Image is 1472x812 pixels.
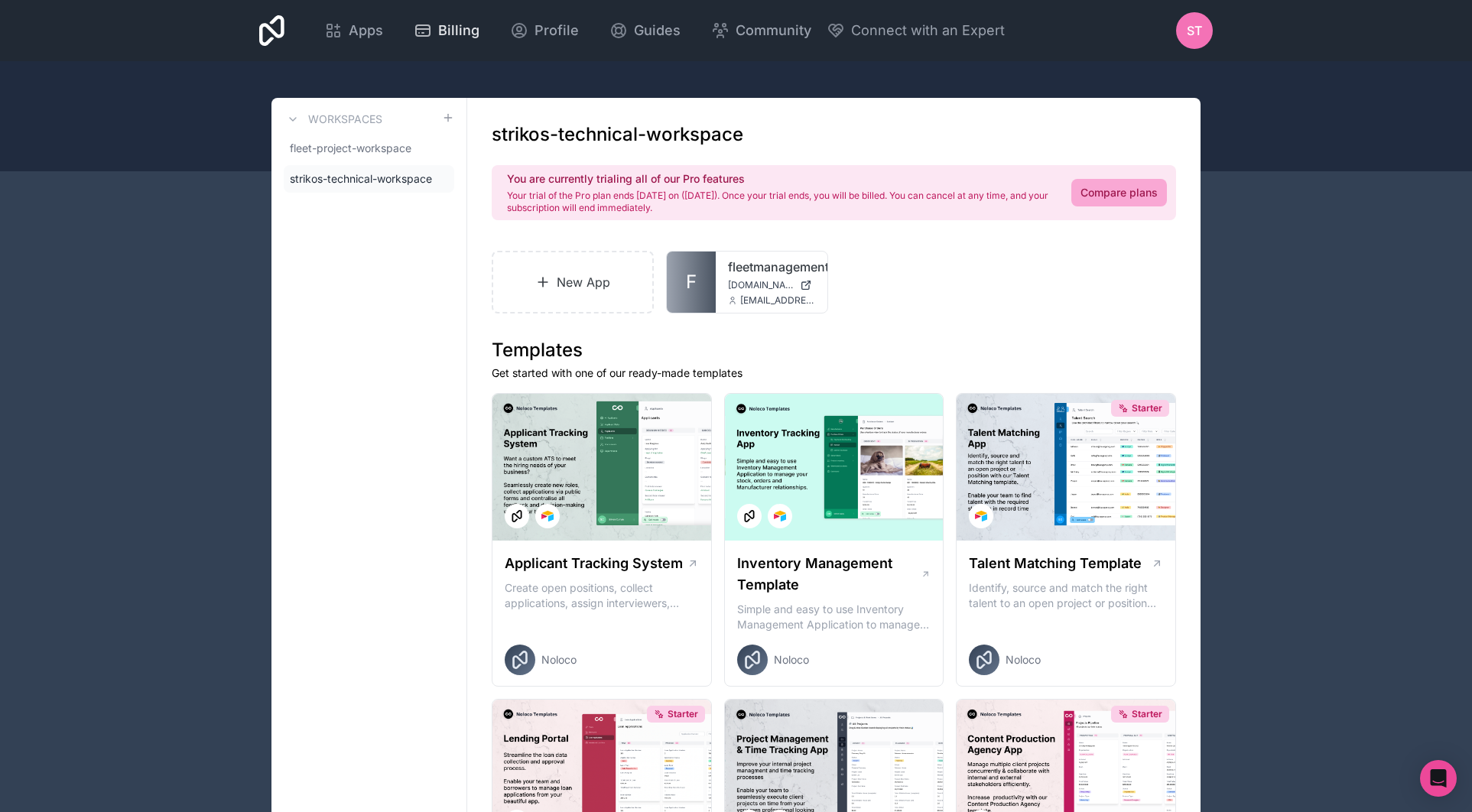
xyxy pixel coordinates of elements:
[1187,21,1202,40] span: ST
[312,14,395,47] a: Apps
[668,708,698,720] span: Starter
[349,20,383,41] span: Apps
[498,14,591,47] a: Profile
[284,110,382,128] a: Workspaces
[290,141,411,156] span: fleet-project-workspace
[667,252,716,313] a: F
[1071,179,1167,206] a: Compare plans
[597,14,693,47] a: Guides
[284,165,454,193] a: strikos-technical-workspace
[969,580,1163,611] p: Identify, source and match the right talent to an open project or position with our Talent Matchi...
[737,553,921,596] h1: Inventory Management Template
[737,602,931,632] p: Simple and easy to use Inventory Management Application to manage your stock, orders and Manufact...
[1132,708,1162,720] span: Starter
[541,652,577,667] span: Noloco
[401,14,492,47] a: Billing
[505,553,683,574] h1: Applicant Tracking System
[728,258,815,276] a: fleetmanagementapp
[728,279,815,291] a: [DOMAIN_NAME]
[438,20,479,41] span: Billing
[774,652,809,667] span: Noloco
[634,20,681,41] span: Guides
[505,580,699,611] p: Create open positions, collect applications, assign interviewers, centralise candidate feedback a...
[492,122,743,147] h1: strikos-technical-workspace
[851,20,1005,41] span: Connect with an Expert
[492,365,1176,381] p: Get started with one of our ready-made templates
[492,338,1176,362] h1: Templates
[774,510,786,522] img: Airtable Logo
[284,135,454,162] a: fleet-project-workspace
[1132,402,1162,414] span: Starter
[1006,652,1041,667] span: Noloco
[1420,760,1457,797] div: Open Intercom Messenger
[507,190,1053,214] p: Your trial of the Pro plan ends [DATE] on ([DATE]). Once your trial ends, you will be billed. You...
[308,112,382,127] h3: Workspaces
[728,279,794,291] span: [DOMAIN_NAME]
[541,510,554,522] img: Airtable Logo
[535,20,579,41] span: Profile
[699,14,824,47] a: Community
[975,510,987,522] img: Airtable Logo
[740,294,815,307] span: [EMAIL_ADDRESS][DOMAIN_NAME]
[736,20,811,41] span: Community
[492,251,654,313] a: New App
[686,270,697,294] span: F
[827,20,1005,41] button: Connect with an Expert
[969,553,1142,574] h1: Talent Matching Template
[507,171,1053,187] h2: You are currently trialing all of our Pro features
[290,171,432,187] span: strikos-technical-workspace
